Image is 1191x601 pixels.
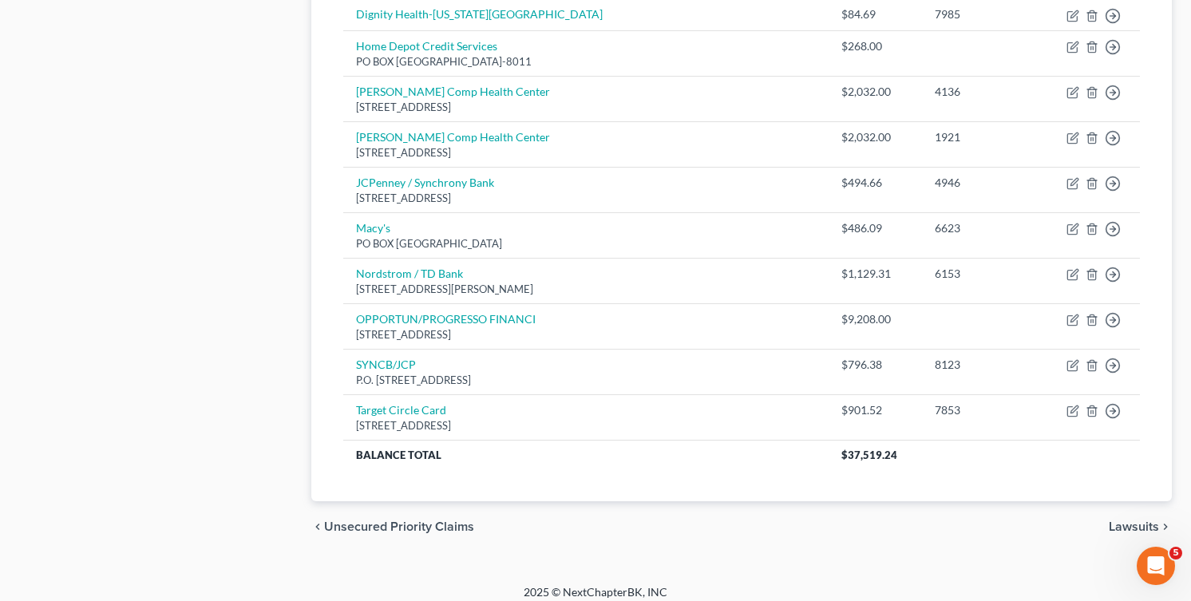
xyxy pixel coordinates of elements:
div: PO BOX [GEOGRAPHIC_DATA] [356,236,816,251]
div: [STREET_ADDRESS] [356,100,816,115]
div: $9,208.00 [841,311,908,327]
th: Balance Total [343,440,829,469]
div: PO BOX [GEOGRAPHIC_DATA]-8011 [356,54,816,69]
span: $37,519.24 [841,449,897,461]
div: $486.09 [841,220,908,236]
div: P.O. [STREET_ADDRESS] [356,373,816,388]
a: Target Circle Card [356,403,446,417]
div: 6153 [935,266,1029,282]
div: 4136 [935,84,1029,100]
i: chevron_right [1159,520,1172,533]
a: Home Depot Credit Services [356,39,497,53]
div: $796.38 [841,357,908,373]
a: SYNCB/JCP [356,358,416,371]
iframe: Intercom live chat [1137,547,1175,585]
div: [STREET_ADDRESS][PERSON_NAME] [356,282,816,297]
span: Lawsuits [1109,520,1159,533]
div: $494.66 [841,175,908,191]
div: [STREET_ADDRESS] [356,327,816,342]
div: $2,032.00 [841,129,908,145]
button: chevron_left Unsecured Priority Claims [311,520,474,533]
a: JCPenney / Synchrony Bank [356,176,494,189]
div: [STREET_ADDRESS] [356,418,816,433]
div: 7853 [935,402,1029,418]
div: [STREET_ADDRESS] [356,145,816,160]
div: $1,129.31 [841,266,908,282]
a: Nordstrom / TD Bank [356,267,463,280]
div: 7985 [935,6,1029,22]
a: [PERSON_NAME] Comp Health Center [356,85,550,98]
div: [STREET_ADDRESS] [356,191,816,206]
div: $901.52 [841,402,908,418]
div: 1921 [935,129,1029,145]
div: 6623 [935,220,1029,236]
div: 4946 [935,175,1029,191]
a: Macy's [356,221,390,235]
div: $268.00 [841,38,908,54]
a: Dignity Health-[US_STATE][GEOGRAPHIC_DATA] [356,7,603,21]
div: $2,032.00 [841,84,908,100]
i: chevron_left [311,520,324,533]
a: OPPORTUN/PROGRESSO FINANCI [356,312,536,326]
span: 5 [1169,547,1182,559]
span: Unsecured Priority Claims [324,520,474,533]
a: [PERSON_NAME] Comp Health Center [356,130,550,144]
div: 8123 [935,357,1029,373]
button: Lawsuits chevron_right [1109,520,1172,533]
div: $84.69 [841,6,908,22]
